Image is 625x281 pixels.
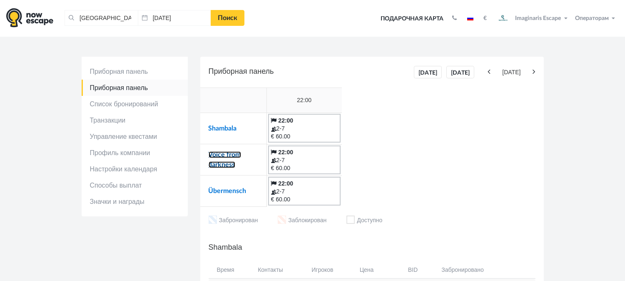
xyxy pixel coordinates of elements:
[209,65,535,79] h5: Приборная панель
[268,114,341,143] a: 22:00 2-7 € 60.00
[209,151,241,168] a: Voice from darkness
[378,10,446,28] a: Подарочная карта
[278,216,326,226] li: Заблокирован
[278,180,293,187] b: 22:00
[82,128,188,145] a: Управление квестами
[211,10,244,26] a: Поиск
[388,262,438,278] th: BID
[82,112,188,128] a: Транзакции
[82,193,188,210] a: Значки и награды
[271,133,338,140] div: € 60.00
[346,216,382,226] li: Доступно
[268,146,341,174] a: 22:00 2-7 € 60.00
[278,149,293,156] b: 22:00
[6,8,53,28] img: logo
[479,14,491,23] button: €
[493,10,571,27] button: Imaginaris Escape
[209,262,254,278] th: Время
[492,68,530,76] span: [DATE]
[573,14,619,23] button: Операторам
[267,88,342,113] td: 22:00
[209,241,535,253] h5: Shambala
[575,15,609,21] span: Операторам
[82,96,188,112] a: Список бронирований
[254,262,300,278] th: Контакты
[82,80,188,96] a: Приборная панель
[345,262,388,278] th: Цена
[82,177,188,193] a: Способы выплат
[437,262,490,278] th: Забронировано
[209,188,247,194] a: Übermensch
[278,117,293,124] b: 22:00
[82,145,188,161] a: Профиль компании
[300,262,345,278] th: Игроков
[271,156,338,164] div: 2-7
[82,63,188,80] a: Приборная панель
[271,125,338,133] div: 2-7
[268,177,341,206] a: 22:00 2-7 € 60.00
[483,15,487,21] strong: €
[271,164,338,172] div: € 60.00
[414,66,442,78] a: [DATE]
[467,16,473,20] img: ru.jpg
[271,196,338,203] div: € 60.00
[82,161,188,177] a: Настройки календаря
[271,188,338,196] div: 2-7
[209,216,258,226] li: Забронирован
[446,66,474,78] a: [DATE]
[138,10,211,26] input: Дата
[209,125,237,132] a: Shambala
[515,14,561,21] span: Imaginaris Escape
[65,10,138,26] input: Город или название квеста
